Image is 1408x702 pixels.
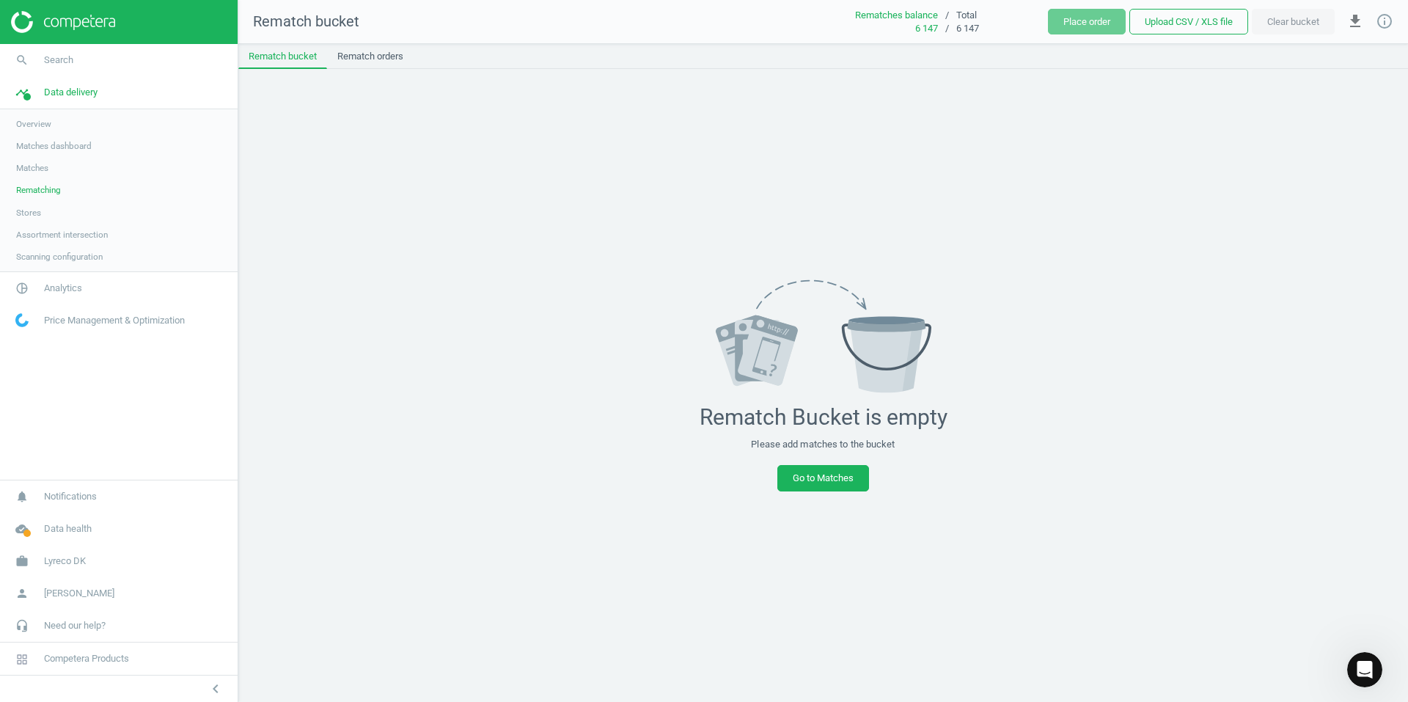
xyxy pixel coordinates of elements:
[938,9,956,22] div: /
[16,162,48,174] span: Matches
[197,679,234,698] button: chevron_left
[1252,9,1335,35] button: Clear bucket
[8,612,36,640] i: headset_mic
[16,140,92,152] span: Matches dashboard
[938,22,956,35] div: /
[44,522,92,535] span: Data health
[16,184,61,196] span: Rematching
[44,314,185,327] span: Price Management & Optimization
[207,680,224,698] i: chevron_left
[44,54,73,67] span: Search
[700,404,947,431] div: Rematch Bucket is empty
[44,86,98,99] span: Data delivery
[8,78,36,106] i: timeline
[956,9,1048,22] div: Total
[16,207,41,219] span: Stores
[16,251,103,263] span: Scanning configuration
[716,279,931,393] img: svg+xml;base64,PHN2ZyB4bWxucz0iaHR0cDovL3d3dy53My5vcmcvMjAwMC9zdmciIHZpZXdCb3g9IjAgMCAxNjAuMDggOD...
[751,438,895,451] div: Please add matches to the bucket
[8,515,36,543] i: cloud_done
[327,44,414,69] a: Rematch orders
[8,483,36,511] i: notifications
[238,44,327,69] a: Rematch bucket
[253,12,359,30] span: Rematch bucket
[828,9,938,22] div: Rematches balance
[1338,4,1372,39] button: get_app
[1376,12,1393,32] a: info_outline
[44,282,82,295] span: Analytics
[15,313,29,327] img: wGWNvw8QSZomAAAAABJRU5ErkJggg==
[44,619,106,632] span: Need our help?
[44,490,97,503] span: Notifications
[1376,12,1393,30] i: info_outline
[16,229,108,241] span: Assortment intersection
[828,22,938,35] div: 6 147
[1129,9,1248,35] button: Upload CSV / XLS file
[8,46,36,74] i: search
[44,652,129,665] span: Competera Products
[44,587,114,600] span: [PERSON_NAME]
[1048,9,1126,35] button: Place order
[8,579,36,607] i: person
[16,118,51,130] span: Overview
[8,547,36,575] i: work
[44,555,86,568] span: Lyreco DK
[956,22,1048,35] div: 6 147
[8,274,36,302] i: pie_chart_outlined
[777,465,869,491] a: Go to Matches
[1346,12,1364,30] i: get_app
[11,11,115,33] img: ajHJNr6hYgQAAAAASUVORK5CYII=
[1347,652,1382,687] iframe: Intercom live chat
